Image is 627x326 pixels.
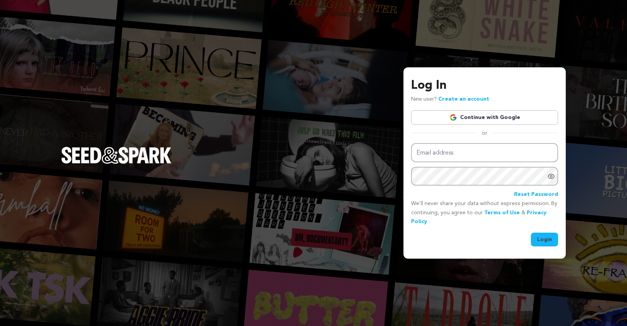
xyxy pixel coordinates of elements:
[61,147,171,164] img: Seed&Spark Logo
[438,96,489,102] a: Create an account
[531,233,558,246] button: Login
[484,210,520,215] a: Terms of Use
[514,190,558,199] a: Reset Password
[411,77,558,95] h3: Log In
[411,143,558,163] input: Email address
[411,95,489,104] p: New user?
[411,199,558,227] p: We’ll never share your data without express permission. By continuing, you agree to our & .
[449,114,457,121] img: Google logo
[547,173,555,180] a: Show password as plain text. Warning: this will display your password on the screen.
[411,110,558,125] a: Continue with Google
[61,147,171,179] a: Seed&Spark Homepage
[477,129,492,137] span: or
